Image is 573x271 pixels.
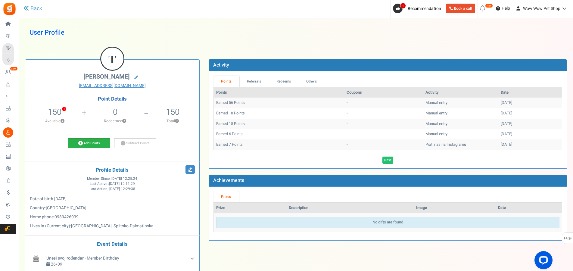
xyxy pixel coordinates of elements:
span: [DATE] 12:29:38 [109,186,135,192]
figcaption: T [101,48,123,71]
p: : [30,223,195,229]
button: ? [61,119,64,123]
a: 1 Recommendation [393,4,444,13]
span: [PERSON_NAME] [83,72,130,81]
b: Country [30,205,45,211]
button: ? [175,119,179,123]
td: Earned 7 Points [214,139,344,150]
span: Manual entry [425,131,447,137]
th: Date [498,87,562,98]
td: Earned 18 Points [214,108,344,119]
td: Earned 6 Points [214,129,344,139]
div: No gifts are found [216,217,559,228]
h4: Point Details [25,96,199,102]
em: New [10,67,18,71]
a: Referrals [239,76,269,87]
p: : [30,196,195,202]
th: Activity [423,87,498,98]
span: Last Action : [89,186,135,192]
span: Manual entry [425,100,447,105]
b: Date of birth [30,196,53,202]
th: Image [414,203,496,213]
td: - [344,119,423,129]
p: Total [149,118,196,124]
td: Earned 56 Points [214,98,344,108]
a: Next [382,157,393,164]
a: Prizes [213,191,239,202]
span: Member Since : [87,176,137,181]
th: Date [496,203,562,213]
div: [DATE] [501,121,559,127]
img: Gratisfaction [3,2,16,16]
p: Redeemed [87,118,143,124]
h1: User Profile [30,24,562,41]
span: Last Active : [90,181,135,186]
span: [DATE] 12:25:24 [111,176,137,181]
a: Others [299,76,325,87]
div: [DATE] [501,100,559,106]
a: Help [494,4,512,13]
th: Coupons [344,87,423,98]
td: - [344,139,423,150]
span: [GEOGRAPHIC_DATA], Splitsko-Dalmatinska [71,223,154,229]
i: Edit Profile [185,165,195,174]
span: 26/09 [51,261,62,267]
p: : [30,205,195,211]
div: [DATE] [501,111,559,116]
p: Available [28,118,81,124]
span: 1 [400,3,406,9]
h4: Profile Details [30,167,195,173]
a: [EMAIL_ADDRESS][DOMAIN_NAME] [30,83,195,89]
span: Recommendation [408,5,441,12]
em: New [485,4,493,8]
th: Points [214,87,344,98]
a: Points [213,76,239,87]
span: 0989426039 [54,214,79,220]
td: - [344,98,423,108]
b: Home phone [30,214,54,220]
div: [DATE] [501,142,559,148]
b: Lives in (Current city) [30,223,70,229]
a: New [2,67,16,77]
span: [DATE] 12:11:29 [109,181,135,186]
p: : [30,214,195,220]
a: Book a call [446,4,475,13]
span: Manual entry [425,121,447,126]
td: - [344,108,423,119]
span: Help [500,5,510,11]
span: [GEOGRAPHIC_DATA] [46,205,86,211]
span: 150 [48,106,61,118]
h5: 150 [166,107,179,117]
td: Prati nas na Instagramu [423,139,498,150]
span: FAQs [564,233,572,244]
span: - Member Birthday [46,255,119,261]
b: Unesi svoj rođendan [46,255,85,261]
b: Activity [213,61,229,69]
span: [DATE] [54,196,67,202]
span: Manual entry [425,110,447,116]
b: Achievements [213,177,244,184]
a: Redeems [269,76,299,87]
td: Earned 15 Points [214,119,344,129]
div: [DATE] [501,131,559,137]
h5: 0 [113,107,117,117]
button: ? [122,119,126,123]
span: Wow Wow Pet Shop [523,5,560,12]
th: Description [286,203,414,213]
a: Subtract Points [114,138,156,148]
th: Prize [214,203,286,213]
td: - [344,129,423,139]
a: Add Points [68,138,110,148]
h4: Event Details [30,241,195,247]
